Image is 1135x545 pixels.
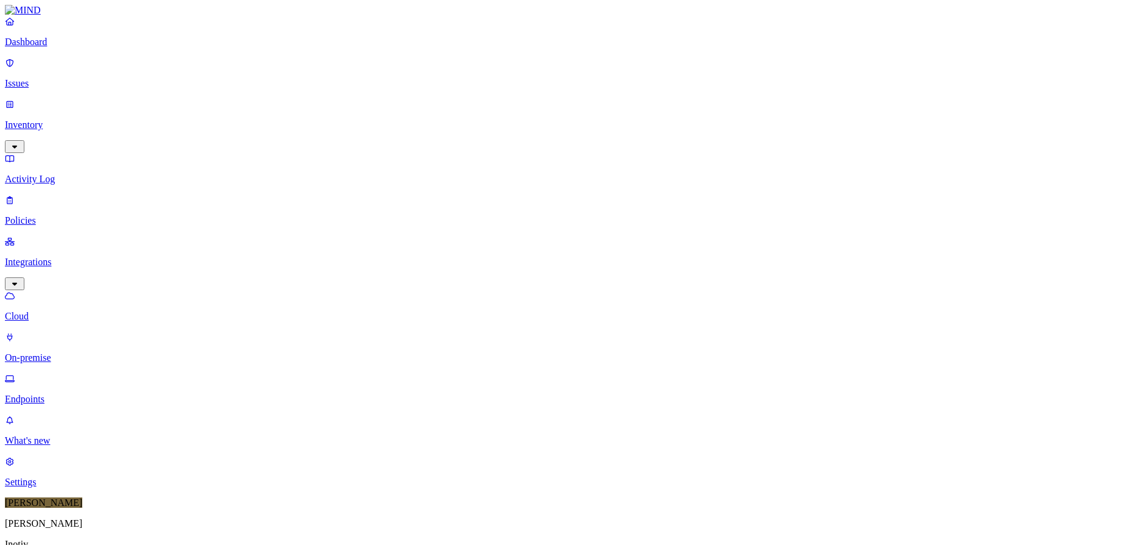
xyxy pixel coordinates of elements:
p: Cloud [5,311,1130,322]
a: Activity Log [5,153,1130,185]
a: Settings [5,456,1130,488]
a: Dashboard [5,16,1130,48]
p: On-premise [5,352,1130,363]
p: Policies [5,215,1130,226]
a: Cloud [5,290,1130,322]
a: Issues [5,57,1130,89]
img: MIND [5,5,41,16]
a: On-premise [5,332,1130,363]
p: [PERSON_NAME] [5,518,1130,529]
p: Integrations [5,257,1130,268]
p: Activity Log [5,174,1130,185]
p: Inventory [5,119,1130,130]
p: Issues [5,78,1130,89]
a: Integrations [5,236,1130,288]
p: What's new [5,435,1130,446]
a: MIND [5,5,1130,16]
p: Dashboard [5,37,1130,48]
a: Endpoints [5,373,1130,405]
a: What's new [5,415,1130,446]
span: [PERSON_NAME] [5,497,82,508]
p: Endpoints [5,394,1130,405]
a: Inventory [5,99,1130,151]
p: Settings [5,477,1130,488]
a: Policies [5,194,1130,226]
